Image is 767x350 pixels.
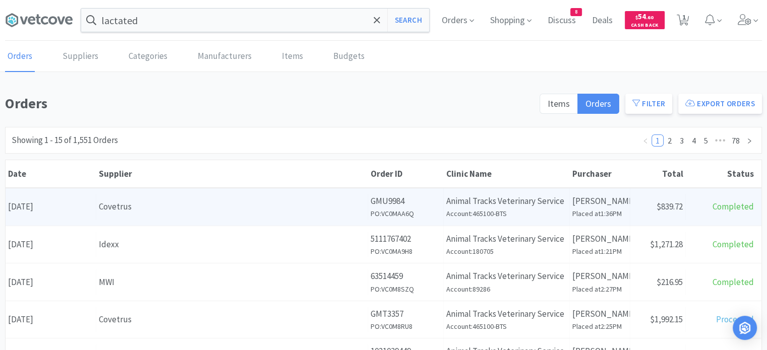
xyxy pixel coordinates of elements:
a: 1 [673,17,693,26]
a: $54.60Cash Back [625,7,665,34]
h6: PO: VC0MAA6Q [371,208,441,219]
li: 5 [700,134,712,147]
span: Completed [713,276,754,288]
li: Next Page [743,134,755,147]
p: Animal Tracks Veterinary Service [446,194,567,208]
li: 4 [688,134,700,147]
div: [DATE] [6,194,96,220]
a: Orders [5,41,35,72]
span: Cash Back [631,23,659,29]
span: $1,992.15 [650,314,683,325]
p: Animal Tracks Veterinary Service [446,269,567,283]
a: 4 [688,135,699,146]
i: icon: right [746,138,752,144]
input: Search by item, sku, manufacturer, ingredient, size... [81,9,429,32]
p: [PERSON_NAME] [572,307,627,321]
li: Next 5 Pages [712,134,728,147]
div: Open Intercom Messenger [733,316,757,340]
span: $839.72 [657,201,683,212]
span: Processed [716,314,754,325]
button: Filter [625,94,672,114]
p: 5111767402 [371,232,441,246]
div: Order ID [371,168,441,179]
p: Animal Tracks Veterinary Service [446,232,567,246]
p: [PERSON_NAME] [572,269,627,283]
h6: Account: 465100-BTS [446,208,567,219]
h6: Placed at 1:21PM [572,246,627,257]
p: GMU9984 [371,194,441,208]
a: 5 [700,135,712,146]
span: Items [548,98,570,109]
p: [PERSON_NAME] [572,232,627,246]
div: Covetrus [99,200,365,214]
span: $ [635,14,638,21]
h6: PO: VC0M8SZQ [371,284,441,295]
i: icon: left [642,138,648,144]
div: Clinic Name [446,168,567,179]
a: Discuss8 [544,16,580,25]
a: Deals [588,16,617,25]
li: Previous Page [639,134,652,147]
h1: Orders [5,92,534,115]
h6: PO: VC0M8RU8 [371,321,441,332]
a: Budgets [331,41,367,72]
span: $1,271.28 [650,239,683,250]
p: [PERSON_NAME] [572,194,627,208]
li: 1 [652,134,664,147]
button: Search [387,9,429,32]
li: 3 [676,134,688,147]
a: Categories [126,41,170,72]
span: . 60 [646,14,654,21]
div: Date [8,168,94,179]
a: Items [279,41,306,72]
span: Completed [713,201,754,212]
h6: Account: 89286 [446,284,567,295]
span: 54 [635,12,654,21]
a: Suppliers [60,41,101,72]
p: Animal Tracks Veterinary Service [446,307,567,321]
li: 2 [664,134,676,147]
div: MWI [99,275,365,289]
button: Export Orders [678,94,762,114]
a: 2 [664,135,675,146]
li: 78 [728,134,743,147]
div: [DATE] [6,232,96,257]
div: Total [633,168,683,179]
h6: Placed at 2:27PM [572,284,627,295]
div: Supplier [99,168,366,179]
div: [DATE] [6,269,96,295]
a: 78 [729,135,743,146]
h6: Account: 180705 [446,246,567,257]
span: $216.95 [657,276,683,288]
a: 1 [652,135,663,146]
h6: PO: VC0MA9H8 [371,246,441,257]
div: Purchaser [572,168,628,179]
span: Completed [713,239,754,250]
p: GMT3357 [371,307,441,321]
span: 8 [571,9,581,16]
h6: Account: 465100-BTS [446,321,567,332]
a: Manufacturers [195,41,254,72]
div: [DATE] [6,307,96,332]
div: Showing 1 - 15 of 1,551 Orders [12,133,118,147]
div: Status [688,168,754,179]
h6: Placed at 2:25PM [572,321,627,332]
p: 63514459 [371,269,441,283]
div: Covetrus [99,313,365,326]
span: ••• [712,134,728,147]
h6: Placed at 1:36PM [572,208,627,219]
span: Orders [585,98,611,109]
div: Idexx [99,238,365,251]
a: 3 [676,135,687,146]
